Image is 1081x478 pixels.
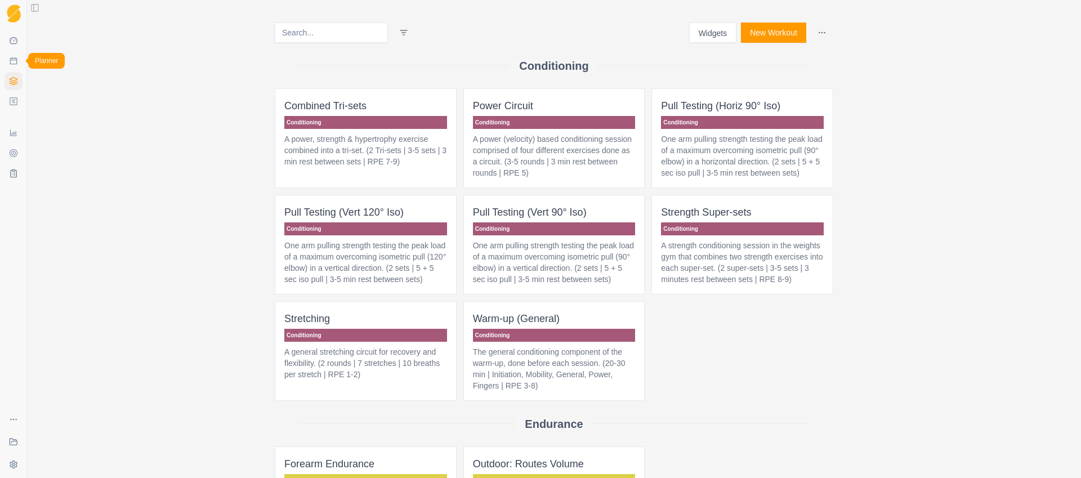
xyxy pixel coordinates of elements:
[661,240,824,285] p: A strength conditioning session in the weights gym that combines two strength exercises into each...
[661,204,824,220] p: Strength Super-sets
[473,240,636,285] p: One arm pulling strength testing the peak load of a maximum overcoming isometric pull (90° elbow)...
[473,204,636,220] p: Pull Testing (Vert 90° Iso)
[473,116,636,129] p: Conditioning
[284,222,447,235] p: Conditioning
[284,346,447,380] p: A general stretching circuit for recovery and flexibility. (2 rounds | 7 stretches | 10 breaths p...
[661,98,824,114] p: Pull Testing (Horiz 90° Iso)
[473,222,636,235] p: Conditioning
[661,116,824,129] p: Conditioning
[284,311,447,327] p: Stretching
[284,456,447,472] p: Forearm Endurance
[741,23,806,43] button: New Workout
[28,53,65,69] div: Planner
[5,455,23,473] button: Settings
[661,222,824,235] p: Conditioning
[473,456,636,472] p: Outdoor: Routes Volume
[5,5,23,23] a: Logo
[473,329,636,342] p: Conditioning
[473,133,636,178] p: A power (velocity) based conditioning session comprised of four different exercises done as a cir...
[689,23,737,43] button: Widgets
[275,23,388,43] input: Search...
[661,133,824,178] p: One arm pulling strength testing the peak load of a maximum overcoming isometric pull (90° elbow)...
[519,59,588,73] h2: Conditioning
[284,240,447,285] p: One arm pulling strength testing the peak load of a maximum overcoming isometric pull (120° elbow...
[473,346,636,391] p: The general conditioning component of the warm-up, done before each session. (20-30 min | Initiat...
[284,116,447,129] p: Conditioning
[525,417,583,431] h2: Endurance
[7,5,21,23] img: Logo
[284,329,447,342] p: Conditioning
[473,311,636,327] p: Warm-up (General)
[284,204,447,220] p: Pull Testing (Vert 120° Iso)
[473,98,636,114] p: Power Circuit
[284,133,447,167] p: A power, strength & hypertrophy exercise combined into a tri-set. (2 Tri-sets | 3-5 sets | 3 min ...
[284,98,447,114] p: Combined Tri-sets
